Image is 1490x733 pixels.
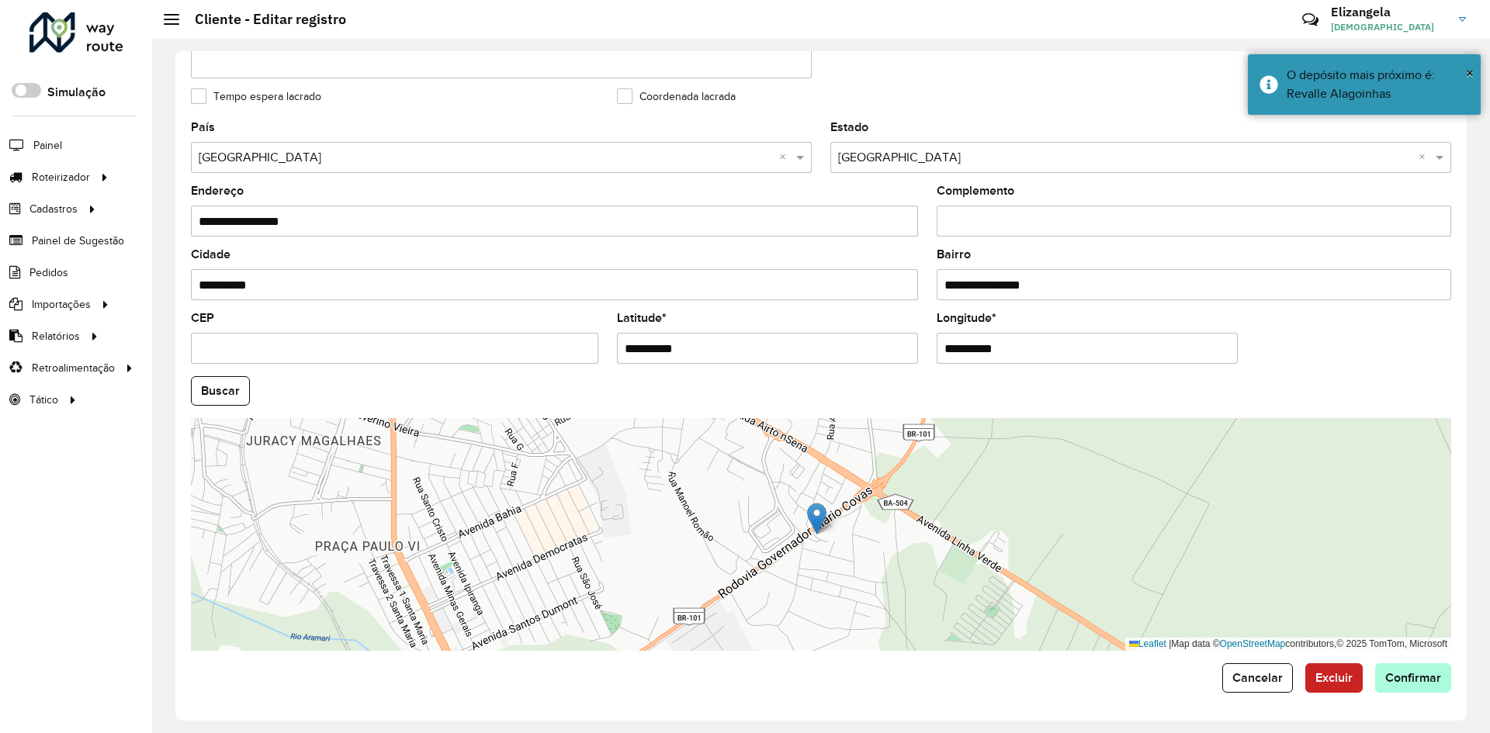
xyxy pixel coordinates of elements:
[191,376,250,406] button: Buscar
[32,360,115,376] span: Retroalimentação
[937,309,996,327] label: Longitude
[29,265,68,281] span: Pedidos
[1385,671,1441,684] span: Confirmar
[33,137,62,154] span: Painel
[32,296,91,313] span: Importações
[617,88,736,105] label: Coordenada lacrada
[1287,66,1469,103] div: O depósito mais próximo é: Revalle Alagoinhas
[830,118,868,137] label: Estado
[1419,148,1432,167] span: Clear all
[1169,638,1171,649] span: |
[617,309,667,327] label: Latitude
[191,118,215,137] label: País
[32,233,124,249] span: Painel de Sugestão
[1125,638,1451,651] div: Map data © contributors,© 2025 TomTom, Microsoft
[807,503,826,534] img: Marker
[32,328,80,344] span: Relatórios
[1129,638,1166,649] a: Leaflet
[179,11,346,28] h2: Cliente - Editar registro
[32,169,90,185] span: Roteirizador
[1315,671,1353,684] span: Excluir
[779,148,792,167] span: Clear all
[191,309,214,327] label: CEP
[1305,663,1363,693] button: Excluir
[1375,663,1451,693] button: Confirmar
[191,88,321,105] label: Tempo espera lacrado
[937,245,971,264] label: Bairro
[1466,64,1474,81] span: ×
[1220,638,1286,649] a: OpenStreetMap
[937,182,1014,200] label: Complemento
[191,182,244,200] label: Endereço
[1466,61,1474,85] button: Close
[1232,671,1283,684] span: Cancelar
[191,245,230,264] label: Cidade
[1331,5,1447,19] h3: Elizangela
[29,392,58,408] span: Tático
[1331,20,1447,34] span: [DEMOGRAPHIC_DATA]
[1222,663,1293,693] button: Cancelar
[29,201,78,217] span: Cadastros
[1294,3,1327,36] a: Contato Rápido
[47,83,106,102] label: Simulação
